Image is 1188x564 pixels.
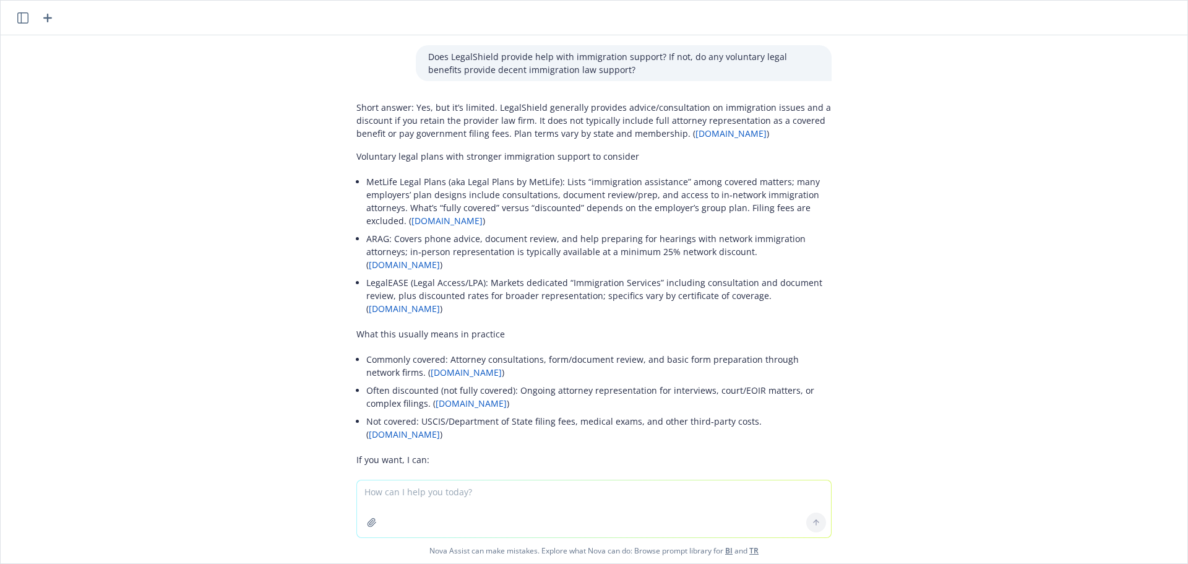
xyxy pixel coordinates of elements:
li: Compare MetLife, ARAG, LegalEASE, and LegalShield plan designs and pricing for your population. [366,476,832,494]
p: Does LegalShield provide help with immigration support? If not, do any voluntary legal benefits p... [428,50,819,76]
a: [DOMAIN_NAME] [695,128,767,139]
li: MetLife Legal Plans (aka Legal Plans by MetLife): Lists “immigration assistance” among covered ma... [366,173,832,230]
p: Short answer: Yes, but it’s limited. LegalShield generally provides advice/consultation on immigr... [356,101,832,140]
p: What this usually means in practice [356,328,832,341]
a: [DOMAIN_NAME] [431,367,502,378]
a: TR [749,545,759,556]
span: Nova Assist can make mistakes. Explore what Nova can do: Browse prompt library for and [6,538,1182,563]
li: Not covered: USCIS/Department of State filing fees, medical exams, and other third‑party costs. ( ) [366,412,832,443]
a: [DOMAIN_NAME] [436,397,507,409]
a: [DOMAIN_NAME] [411,215,483,227]
li: LegalEASE (Legal Access/LPA): Markets dedicated “Immigration Services” including consultation and... [366,274,832,318]
a: [DOMAIN_NAME] [369,428,440,440]
p: Voluntary legal plans with stronger immigration support to consider [356,150,832,163]
li: Commonly covered: Attorney consultations, form/document review, and basic form preparation throug... [366,350,832,381]
a: [DOMAIN_NAME] [369,259,440,271]
a: BI [725,545,733,556]
a: [DOMAIN_NAME] [369,303,440,315]
p: If you want, I can: [356,453,832,466]
li: Often discounted (not fully covered): Ongoing attorney representation for interviews, court/EOIR ... [366,381,832,412]
li: ARAG: Covers phone advice, document review, and help preparing for hearings with network immigrat... [366,230,832,274]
